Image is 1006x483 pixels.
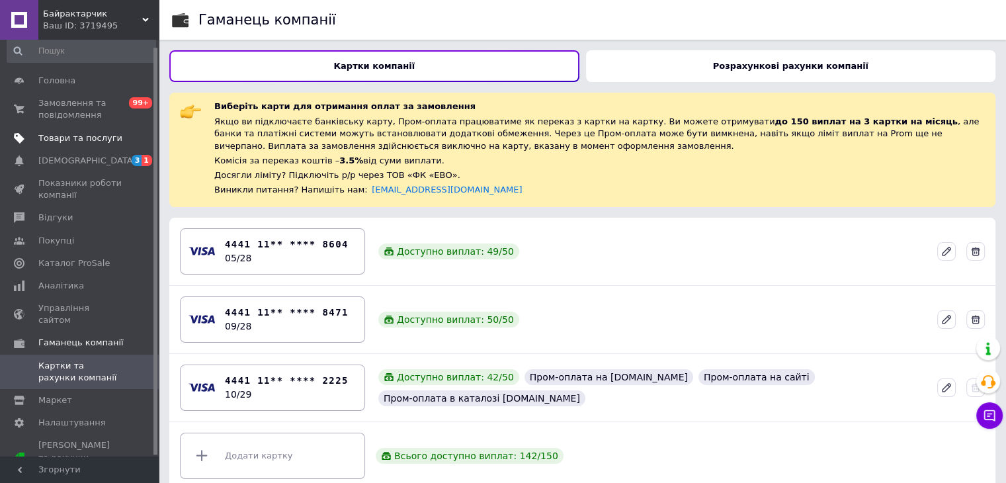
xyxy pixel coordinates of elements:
span: Виберіть карти для отримання оплат за замовлення [214,101,476,111]
div: Комісія за переказ коштів – від суми виплати. [214,155,985,167]
div: Всього доступно виплат: 142 / 150 [376,448,564,464]
div: Доступно виплат: 42 / 50 [378,369,519,385]
span: Аналітика [38,280,84,292]
div: Доступно виплат: 49 / 50 [378,243,519,259]
span: Товари та послуги [38,132,122,144]
b: Картки компанії [333,61,415,71]
div: Додати картку [189,436,356,476]
img: :point_right: [180,101,201,122]
span: 99+ [129,97,152,109]
span: Картки та рахунки компанії [38,360,122,384]
div: Якщо ви підключаєте банківську карту, Пром-оплата працюватиме як переказ з картки на картку. Ви м... [214,116,985,152]
b: Розрахункові рахунки компанії [713,61,868,71]
div: Доступно виплат: 50 / 50 [378,312,519,328]
span: Байрактарчик [43,8,142,20]
div: Пром-оплата на [DOMAIN_NAME] [524,369,693,385]
div: Пром-оплата на сайті [698,369,815,385]
span: 1 [142,155,152,166]
div: Гаманець компанії [198,13,336,27]
time: 05/28 [225,253,251,263]
span: Головна [38,75,75,87]
span: Замовлення та повідомлення [38,97,122,121]
div: Пром-оплата в каталозі [DOMAIN_NAME] [378,390,585,406]
span: Показники роботи компанії [38,177,122,201]
span: 3 [132,155,142,166]
span: Каталог ProSale [38,257,110,269]
span: Відгуки [38,212,73,224]
span: [DEMOGRAPHIC_DATA] [38,155,136,167]
time: 10/29 [225,389,251,400]
span: до 150 виплат на 3 картки на місяць [775,116,957,126]
div: Досягли ліміту? Підключіть р/р через ТОВ «ФК «ЕВО». [214,169,985,181]
span: Маркет [38,394,72,406]
div: Ваш ID: 3719495 [43,20,159,32]
button: Чат з покупцем [976,402,1003,429]
span: Управління сайтом [38,302,122,326]
span: Налаштування [38,417,106,429]
time: 09/28 [225,321,251,331]
span: Покупці [38,235,74,247]
div: Виникли питання? Напишіть нам: [214,184,985,196]
span: Гаманець компанії [38,337,124,349]
input: Пошук [7,39,156,63]
a: [EMAIL_ADDRESS][DOMAIN_NAME] [372,185,522,195]
span: [PERSON_NAME] та рахунки [38,439,122,476]
span: 3.5% [339,155,363,165]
